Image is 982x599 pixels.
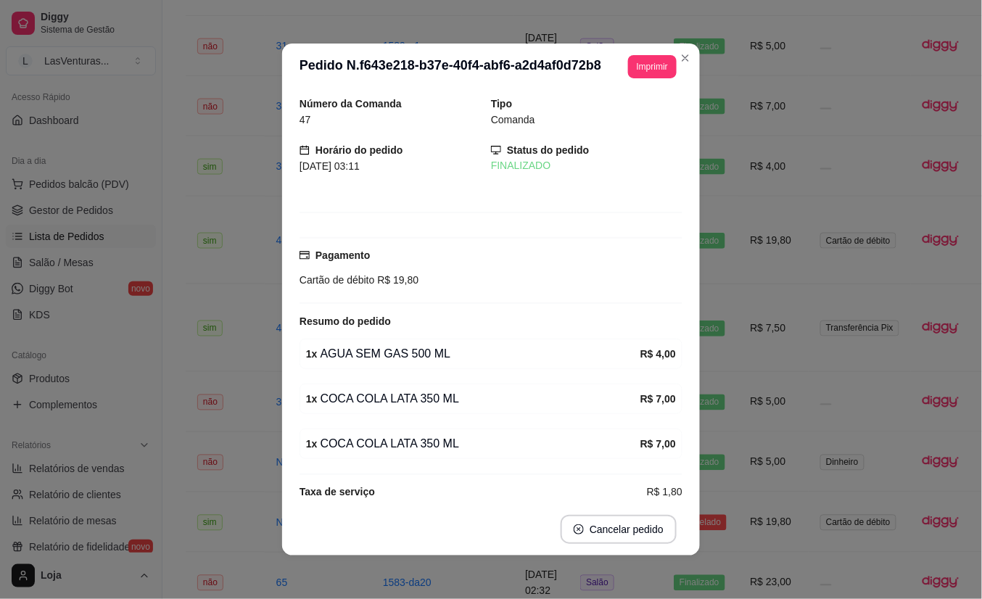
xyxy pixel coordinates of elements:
strong: 1 x [306,393,318,405]
strong: 1 x [306,438,318,450]
div: COCA COLA LATA 350 ML [306,435,640,453]
div: COCA COLA LATA 350 ML [306,390,640,408]
div: AGUA SEM GAS 500 ML [306,345,640,363]
strong: Horário do pedido [315,144,403,156]
span: calendar [300,145,310,155]
strong: 1 x [306,348,318,360]
strong: Status do pedido [507,144,590,156]
span: 47 [300,114,311,125]
strong: Tipo [491,98,512,110]
div: FINALIZADO [491,158,682,173]
button: Imprimir [628,55,677,78]
strong: Número da Comanda [300,98,402,110]
button: Close [674,46,697,70]
strong: Taxa de serviço [300,486,375,497]
strong: R$ 7,00 [640,438,676,450]
span: close-circle [574,524,584,534]
span: desktop [491,145,501,155]
span: [DATE] 03:11 [300,160,360,172]
span: R$ 19,80 [375,274,419,286]
strong: R$ 7,00 [640,393,676,405]
span: Cartão de débito [300,274,375,286]
strong: R$ 4,00 [640,348,676,360]
button: close-circleCancelar pedido [561,515,677,544]
strong: Resumo do pedido [300,315,391,327]
h3: Pedido N. f643e218-b37e-40f4-abf6-a2d4af0d72b8 [300,55,601,78]
span: R$ 1,80 [647,484,682,500]
strong: Pagamento [315,249,370,261]
span: Comanda [491,114,535,125]
span: credit-card [300,250,310,260]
